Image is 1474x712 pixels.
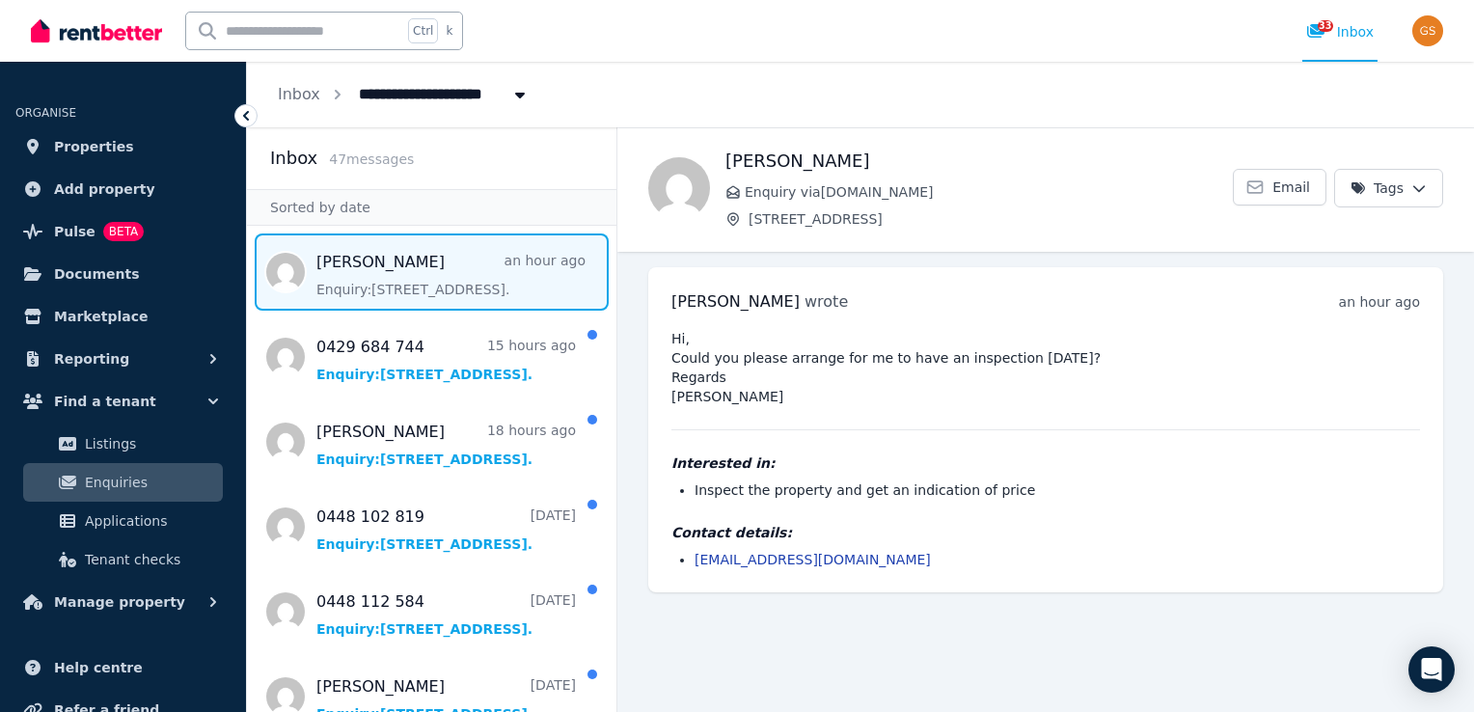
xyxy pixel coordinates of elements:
[23,540,223,579] a: Tenant checks
[1351,178,1404,198] span: Tags
[408,18,438,43] span: Ctrl
[316,336,576,384] a: 0429 684 74415 hours agoEnquiry:[STREET_ADDRESS].
[1272,178,1310,197] span: Email
[671,523,1420,542] h4: Contact details:
[15,297,231,336] a: Marketplace
[15,583,231,621] button: Manage property
[54,656,143,679] span: Help centre
[1412,15,1443,46] img: George Sitek
[247,62,560,127] nav: Breadcrumb
[316,590,576,639] a: 0448 112 584[DATE]Enquiry:[STREET_ADDRESS].
[54,178,155,201] span: Add property
[85,432,215,455] span: Listings
[695,552,931,567] a: [EMAIL_ADDRESS][DOMAIN_NAME]
[23,463,223,502] a: Enquiries
[15,127,231,166] a: Properties
[278,85,320,103] a: Inbox
[671,453,1420,473] h4: Interested in:
[329,151,414,167] span: 47 message s
[15,648,231,687] a: Help centre
[1306,22,1374,41] div: Inbox
[15,382,231,421] button: Find a tenant
[85,509,215,533] span: Applications
[54,305,148,328] span: Marketplace
[247,189,616,226] div: Sorted by date
[54,390,156,413] span: Find a tenant
[15,212,231,251] a: PulseBETA
[1318,20,1333,32] span: 33
[671,292,800,311] span: [PERSON_NAME]
[1408,646,1455,693] div: Open Intercom Messenger
[648,157,710,219] img: Richard
[316,506,576,554] a: 0448 102 819[DATE]Enquiry:[STREET_ADDRESS].
[745,182,1233,202] span: Enquiry via [DOMAIN_NAME]
[54,347,129,370] span: Reporting
[54,135,134,158] span: Properties
[54,262,140,286] span: Documents
[23,502,223,540] a: Applications
[15,170,231,208] a: Add property
[54,590,185,614] span: Manage property
[270,145,317,172] h2: Inbox
[31,16,162,45] img: RentBetter
[725,148,1233,175] h1: [PERSON_NAME]
[103,222,144,241] span: BETA
[749,209,1233,229] span: [STREET_ADDRESS]
[1334,169,1443,207] button: Tags
[85,471,215,494] span: Enquiries
[695,480,1420,500] li: Inspect the property and get an indication of price
[15,340,231,378] button: Reporting
[85,548,215,571] span: Tenant checks
[671,329,1420,406] pre: Hi, Could you please arrange for me to have an inspection [DATE]? Regards [PERSON_NAME]
[15,106,76,120] span: ORGANISE
[15,255,231,293] a: Documents
[54,220,96,243] span: Pulse
[805,292,848,311] span: wrote
[446,23,452,39] span: k
[316,251,586,299] a: [PERSON_NAME]an hour agoEnquiry:[STREET_ADDRESS].
[1233,169,1326,205] a: Email
[1339,294,1420,310] time: an hour ago
[316,421,576,469] a: [PERSON_NAME]18 hours agoEnquiry:[STREET_ADDRESS].
[23,424,223,463] a: Listings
